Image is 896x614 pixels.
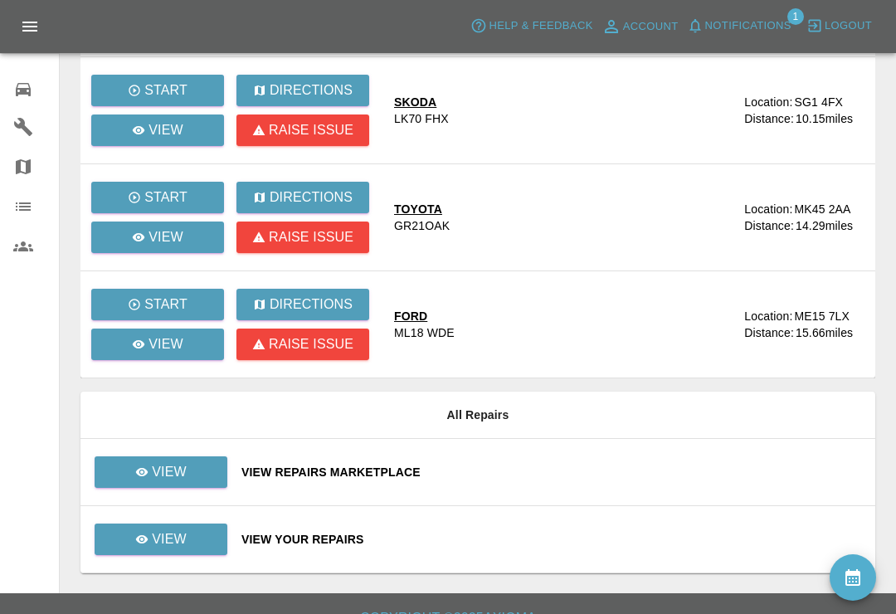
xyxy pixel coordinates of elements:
[705,17,791,36] span: Notifications
[744,110,794,127] div: Distance:
[744,308,862,341] a: Location:ME15 7LXDistance:15.66miles
[91,75,224,106] button: Start
[489,17,592,36] span: Help & Feedback
[394,324,455,341] div: ML18 WDE
[241,531,862,548] a: View Your Repairs
[623,17,679,37] span: Account
[144,188,187,207] p: Start
[744,94,862,127] a: Location:SG1 4FXDistance:10.15miles
[236,75,369,106] button: Directions
[149,120,183,140] p: View
[236,329,369,360] button: Raise issue
[787,8,804,25] span: 1
[744,324,794,341] div: Distance:
[394,217,450,234] div: GR21OAK
[394,201,450,217] div: TOYOTA
[144,80,187,100] p: Start
[94,532,228,545] a: View
[91,182,224,213] button: Start
[241,464,862,480] a: View Repairs Marketplace
[825,17,872,36] span: Logout
[152,462,187,482] p: View
[95,456,227,488] a: View
[269,120,353,140] p: Raise issue
[91,289,224,320] button: Start
[683,13,796,39] button: Notifications
[236,182,369,213] button: Directions
[10,7,50,46] button: Open drawer
[744,308,792,324] div: Location:
[91,329,224,360] a: View
[236,115,369,146] button: Raise issue
[149,334,183,354] p: View
[597,13,683,40] a: Account
[269,227,353,247] p: Raise issue
[794,201,850,217] div: MK45 2AA
[144,295,187,314] p: Start
[152,529,187,549] p: View
[744,217,794,234] div: Distance:
[794,308,850,324] div: ME15 7LX
[94,465,228,478] a: View
[802,13,876,39] button: Logout
[394,308,455,324] div: FORD
[830,554,876,601] button: availability
[91,115,224,146] a: View
[744,201,862,234] a: Location:MK45 2AADistance:14.29miles
[796,217,862,234] div: 14.29 miles
[236,289,369,320] button: Directions
[149,227,183,247] p: View
[796,110,862,127] div: 10.15 miles
[394,94,449,110] div: SKODA
[270,295,353,314] p: Directions
[269,334,353,354] p: Raise issue
[95,524,227,555] a: View
[91,222,224,253] a: View
[744,94,792,110] div: Location:
[744,201,792,217] div: Location:
[394,201,731,234] a: TOYOTAGR21OAK
[236,222,369,253] button: Raise issue
[466,13,597,39] button: Help & Feedback
[80,392,875,439] th: All Repairs
[394,94,731,127] a: SKODALK70 FHX
[270,188,353,207] p: Directions
[796,324,862,341] div: 15.66 miles
[394,110,449,127] div: LK70 FHX
[270,80,353,100] p: Directions
[794,94,843,110] div: SG1 4FX
[394,308,731,341] a: FORDML18 WDE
